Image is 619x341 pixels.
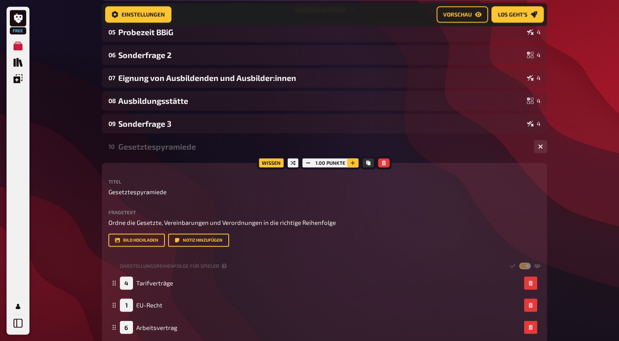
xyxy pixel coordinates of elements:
[136,279,173,287] span: Tarifverträge
[527,74,540,81] div: 4
[108,97,115,104] div: 08
[118,142,527,151] div: Gesetztespyramiede
[10,70,26,87] a: Einblendungen
[527,29,540,35] div: 4
[527,52,540,58] div: 4
[11,28,25,33] span: Free
[136,323,177,331] span: Arbeitsvertrag
[118,119,524,128] div: Sonderfrage 3
[136,301,162,309] span: EU-Recht
[491,7,544,23] a: Los geht's
[10,298,26,314] a: Mein Konto
[168,233,229,247] button: Notiz hinzufügen
[527,97,540,104] div: 4
[120,321,133,334] div: 6
[118,73,524,83] div: Eignung von Ausbildenden und Ausbilder:innen
[527,120,540,127] div: 4
[108,187,167,197] span: Gesetztespyramiede
[108,120,115,127] div: 09
[108,143,115,150] div: 10
[10,38,26,54] a: Meine Quizze
[118,96,524,105] div: Ausbildungsstätte
[120,298,133,312] div: 1
[108,179,540,184] label: Titel
[120,262,219,269] span: Darstellungsreihenfolge für Spieler
[118,27,524,37] div: Probezeit BBiG
[120,276,133,289] div: 4
[108,74,115,81] div: 07
[108,51,115,58] div: 06
[257,156,286,169] div: Wissen
[10,54,26,70] a: Quiz Sammlung
[108,219,336,226] span: Ordne die Gesetzte, Vereinbarungen und Verordnungen in die richtige Reihenfolge
[108,233,165,247] button: Bild hochladen
[108,28,115,36] div: 05
[362,158,374,167] button: Kopieren
[437,7,488,23] a: Vorschau
[443,12,472,18] span: Vorschau
[498,12,527,18] span: Los geht's
[105,7,171,23] a: Einstellungen
[300,156,360,169] div: 1.00 Punkte
[122,12,165,18] span: Einstellungen
[108,210,540,215] label: Fragetext
[118,50,524,60] div: Sonderfrage 2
